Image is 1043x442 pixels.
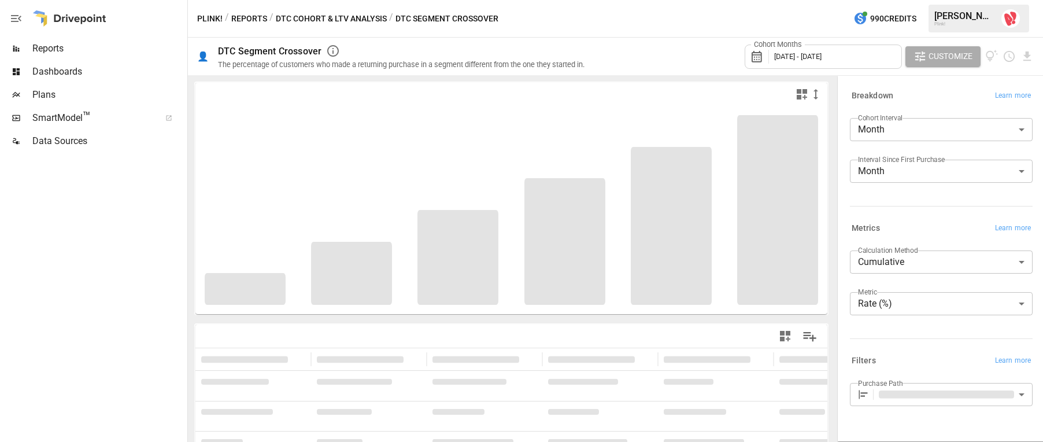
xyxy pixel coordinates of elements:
[269,12,273,26] div: /
[852,222,880,235] h6: Metrics
[276,12,387,26] button: DTC Cohort & LTV Analysis
[32,88,185,102] span: Plans
[852,90,893,102] h6: Breakdown
[32,42,185,56] span: Reports
[405,351,421,367] button: Sort
[32,134,185,148] span: Data Sources
[231,12,267,26] button: Reports
[850,160,1033,183] div: Month
[225,12,229,26] div: /
[32,111,153,125] span: SmartModel
[858,154,945,164] label: Interval Since First Purchase
[858,113,903,123] label: Cohort Interval
[985,46,998,67] button: View documentation
[905,46,981,67] button: Customize
[850,251,1033,274] div: Cumulative
[752,351,768,367] button: Sort
[218,46,321,57] div: DTC Segment Crossover
[852,355,876,367] h6: Filters
[858,287,877,297] label: Metric
[774,52,822,61] span: [DATE] - [DATE]
[994,2,1027,35] button: Max Luthy
[858,245,918,255] label: Calculation Method
[849,8,921,30] button: 990Credits
[1020,50,1034,63] button: Download report
[83,109,91,124] span: ™
[797,323,823,349] button: Manage Columns
[995,223,1031,234] span: Learn more
[995,90,1031,102] span: Learn more
[389,12,393,26] div: /
[218,60,585,69] div: The percentage of customers who made a returning purchase in a segment different from the one the...
[995,355,1031,367] span: Learn more
[636,351,652,367] button: Sort
[858,378,903,388] label: Purchase Path
[929,49,972,64] span: Customize
[289,351,305,367] button: Sort
[520,351,537,367] button: Sort
[1001,9,1020,28] img: Max Luthy
[850,292,1033,315] div: Rate (%)
[197,12,223,26] button: Plink!
[850,118,1033,141] div: Month
[934,10,994,21] div: [PERSON_NAME]
[1003,50,1016,63] button: Schedule report
[934,21,994,27] div: Plink!
[197,51,209,62] div: 👤
[751,39,805,50] label: Cohort Months
[870,12,916,26] span: 990 Credits
[32,65,185,79] span: Dashboards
